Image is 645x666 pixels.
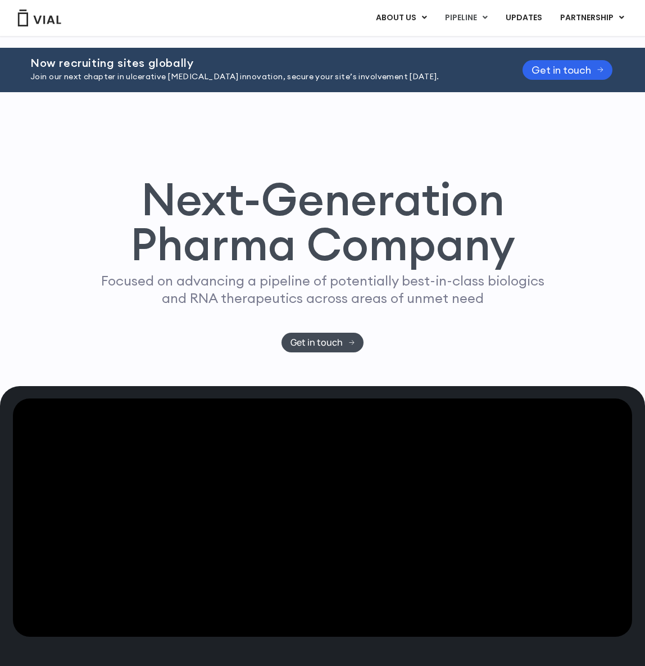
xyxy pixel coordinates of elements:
[290,338,343,347] span: Get in touch
[30,71,494,83] p: Join our next chapter in ulcerative [MEDICAL_DATA] innovation, secure your site’s involvement [DA...
[532,66,591,74] span: Get in touch
[436,8,496,28] a: PIPELINEMenu Toggle
[497,8,551,28] a: UPDATES
[281,333,364,352] a: Get in touch
[367,8,435,28] a: ABOUT USMenu Toggle
[551,8,633,28] a: PARTNERSHIPMenu Toggle
[79,176,566,266] h1: Next-Generation Pharma Company
[96,272,549,307] p: Focused on advancing a pipeline of potentially best-in-class biologics and RNA therapeutics acros...
[17,10,62,26] img: Vial Logo
[30,57,494,69] h2: Now recruiting sites globally
[523,60,612,80] a: Get in touch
